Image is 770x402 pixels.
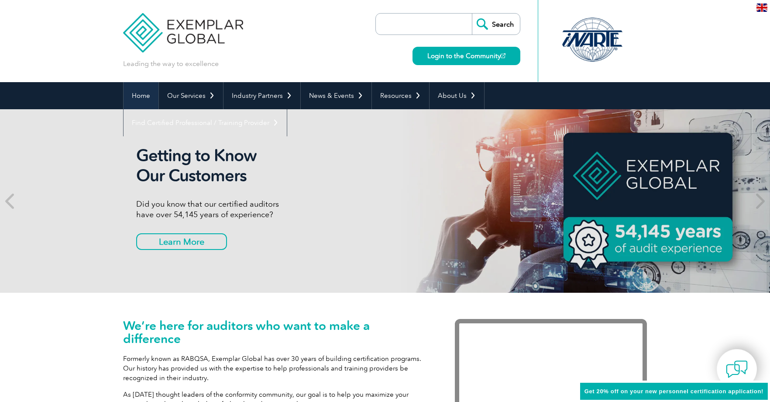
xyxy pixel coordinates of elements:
input: Search [472,14,520,35]
img: en [756,3,767,12]
p: Leading the way to excellence [123,59,219,69]
img: contact-chat.png [726,358,748,380]
p: Formerly known as RABQSA, Exemplar Global has over 30 years of building certification programs. O... [123,354,429,383]
a: Find Certified Professional / Training Provider [124,109,287,136]
a: Home [124,82,158,109]
span: Get 20% off on your new personnel certification application! [584,388,763,395]
a: Our Services [159,82,223,109]
h1: We’re here for auditors who want to make a difference [123,319,429,345]
img: open_square.png [501,53,505,58]
a: Industry Partners [223,82,300,109]
h2: Getting to Know Our Customers [136,146,464,186]
a: Resources [372,82,429,109]
a: News & Events [301,82,371,109]
a: Learn More [136,233,227,250]
a: About Us [430,82,484,109]
p: Did you know that our certified auditors have over 54,145 years of experience? [136,199,464,220]
a: Login to the Community [412,47,520,65]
